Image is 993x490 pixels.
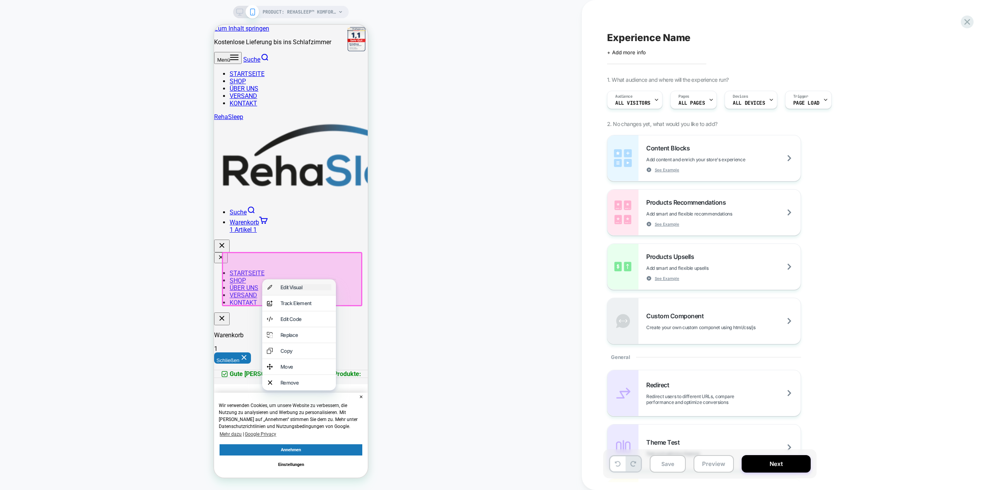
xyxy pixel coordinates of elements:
[5,433,149,446] button: Einstellungen
[133,2,152,27] img: 1_2.png
[66,275,117,281] div: Track Element
[607,344,801,370] div: General
[646,253,698,261] span: Products Upsells
[30,405,63,414] a: Google Privacy
[615,100,650,106] span: All Visitors
[2,333,25,338] span: Schließen
[16,60,44,67] a: ÜBER UNS
[678,100,705,106] span: ALL PAGES
[66,307,117,313] div: Replace
[733,100,765,106] span: ALL DEVICES
[646,324,794,330] span: Create your own custom componet using html/css/js
[655,167,679,173] span: See Example
[16,194,45,201] span: Warenkorb
[646,144,694,152] span: Content Blocks
[54,355,58,361] img: remove element
[646,265,747,271] span: Add smart and flexible upsells
[53,259,59,266] img: visual edit
[53,323,59,329] img: copy element
[29,31,55,38] a: Suche
[646,438,683,446] span: Theme Test
[53,291,59,297] img: edit code
[16,75,43,82] a: KONTAKT
[143,370,151,374] button: Schließen
[646,157,784,162] span: Add content and enrich your store's experience
[16,184,33,191] span: Suche
[16,67,43,75] a: VERSAND
[66,259,117,266] div: Edit Visual
[7,346,14,353] svg: checkbox checked
[66,339,117,345] div: Move
[263,6,336,18] span: PRODUCT: RehaSleep™ Komfort [lattenrost elektrisch verstellbar]
[607,32,690,43] span: Experience Name
[66,323,117,329] div: Copy
[678,94,689,99] span: Pages
[646,211,771,217] span: Add smart and flexible recommendations
[66,355,117,361] div: Remove
[16,184,41,191] a: Suche
[646,381,673,389] span: Redirect
[53,339,59,345] img: move element
[66,291,117,297] div: Edit Code
[650,455,686,473] button: Save
[16,53,32,60] a: SHOP
[53,307,59,313] img: replace element
[29,31,46,38] span: Suche
[5,377,149,414] span: Wir verwenden Cookies, um unsere Website zu verbessern, die Nutzung zu analysieren und Werbung zu...
[607,121,717,127] span: 2. No changes yet, what would you like to add?
[646,312,708,320] span: Custom Component
[655,276,679,281] span: See Example
[655,221,679,227] span: See Example
[615,94,633,99] span: Audience
[39,201,43,209] span: 1
[3,32,16,38] span: Menü
[16,345,147,353] strong: Gute [PERSON_NAME]! Hier sind Ihre Produkte:
[742,455,811,473] button: Next
[793,100,820,106] span: Page Load
[733,94,748,99] span: Devices
[16,45,50,53] a: STARTSEITE
[16,201,38,209] span: 1 Artikel
[646,393,801,405] span: Redirect users to different URLs, compare performance and optimize conversions
[607,76,728,83] span: 1. What audience and where will the experience run?
[16,194,154,209] a: Warenkorb 1 Artikel
[5,419,149,431] button: Annehmen
[607,49,646,55] span: + Add more info
[793,94,808,99] span: Trigger
[646,198,730,206] span: Products Recommendations
[694,455,734,473] button: Preview
[5,405,29,414] a: Mehr dazu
